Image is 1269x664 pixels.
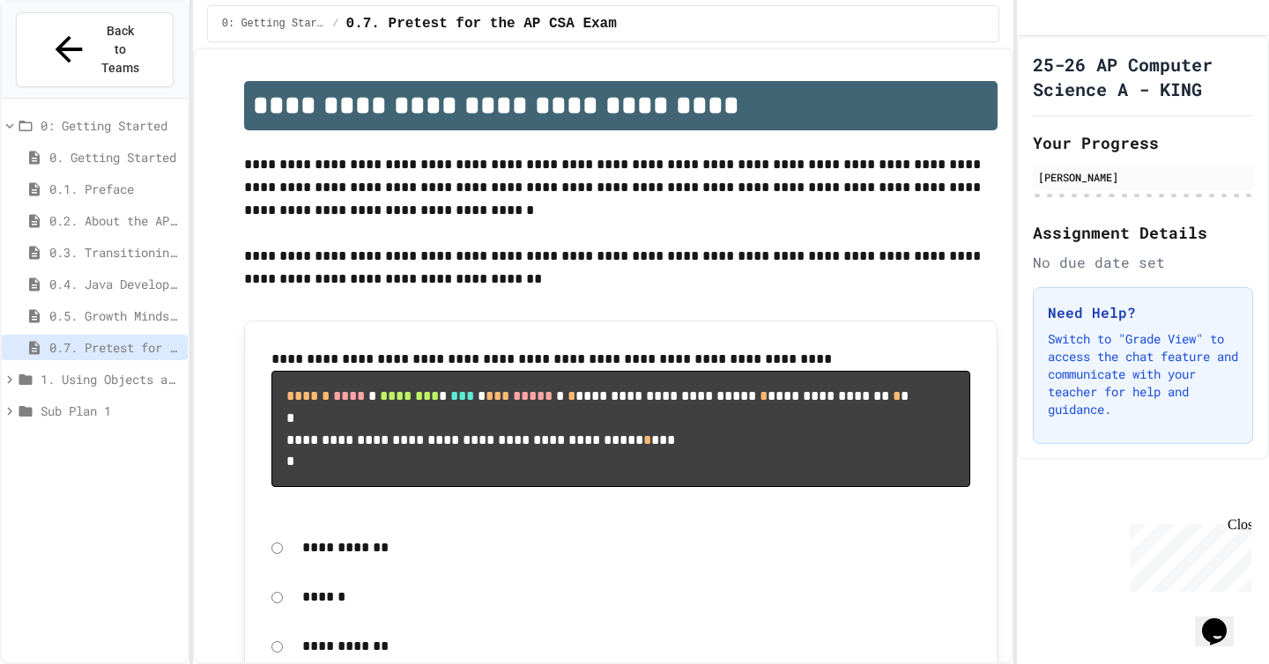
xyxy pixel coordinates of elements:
span: / [332,17,338,31]
span: 0.7. Pretest for the AP CSA Exam [346,13,617,34]
iframe: chat widget [1123,517,1251,592]
span: 1. Using Objects and Methods [41,370,181,388]
span: Back to Teams [100,22,141,77]
h1: 25-26 AP Computer Science A - KING [1033,52,1253,101]
span: 0.4. Java Development Environments [49,275,181,293]
span: 0: Getting Started [222,17,326,31]
span: 0: Getting Started [41,116,181,135]
span: 0.2. About the AP CSA Exam [49,211,181,230]
div: No due date set [1033,252,1253,273]
span: 0.3. Transitioning from AP CSP to AP CSA [49,243,181,262]
button: Back to Teams [16,12,174,87]
h2: Assignment Details [1033,220,1253,245]
h3: Need Help? [1048,302,1238,323]
span: Sub Plan 1 [41,402,181,420]
div: [PERSON_NAME] [1038,169,1248,185]
span: 0.1. Preface [49,180,181,198]
iframe: chat widget [1195,594,1251,646]
h2: Your Progress [1033,130,1253,155]
span: 0.5. Growth Mindset and Pair Programming [49,306,181,325]
div: Chat with us now!Close [7,7,122,112]
span: 0. Getting Started [49,148,181,166]
p: Switch to "Grade View" to access the chat feature and communicate with your teacher for help and ... [1048,330,1238,418]
span: 0.7. Pretest for the AP CSA Exam [49,338,181,357]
